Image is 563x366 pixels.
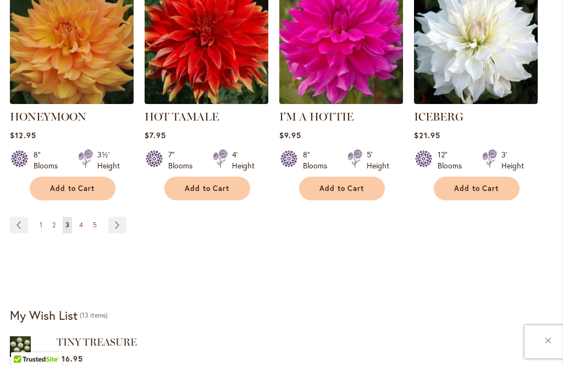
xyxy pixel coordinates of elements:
[279,110,354,123] a: I'M A HOTTIE
[145,96,268,106] a: Hot Tamale
[414,130,440,140] span: $21.95
[164,177,250,200] button: Add to Cart
[10,96,134,106] a: Honeymoon
[57,336,137,348] a: TINY TREASURE
[279,96,403,106] a: I'm A Hottie
[97,149,120,171] div: 3½' Height
[501,149,524,171] div: 3' Height
[79,221,83,229] span: 4
[30,177,115,200] button: Add to Cart
[232,149,255,171] div: 4' Height
[52,221,56,229] span: 2
[168,149,200,171] div: 7" Blooms
[37,217,45,233] a: 1
[40,221,42,229] span: 1
[49,217,58,233] a: 2
[145,130,166,140] span: $7.95
[454,184,499,193] span: Add to Cart
[434,177,520,200] button: Add to Cart
[65,221,69,229] span: 3
[80,311,108,319] span: 13 items
[367,149,389,171] div: 5' Height
[90,217,100,233] a: 5
[34,149,65,171] div: 8" Blooms
[10,307,78,323] strong: My Wish List
[319,184,365,193] span: Add to Cart
[76,217,86,233] a: 4
[93,221,97,229] span: 5
[10,130,36,140] span: $12.95
[303,149,334,171] div: 8" Blooms
[10,110,86,123] a: HONEYMOON
[414,96,538,106] a: ICEBERG
[299,177,385,200] button: Add to Cart
[57,353,83,364] span: $16.95
[8,327,39,358] iframe: Launch Accessibility Center
[145,110,219,123] a: HOT TAMALE
[438,149,469,171] div: 12" Blooms
[50,184,95,193] span: Add to Cart
[279,130,301,140] span: $9.95
[414,110,463,123] a: ICEBERG
[185,184,230,193] span: Add to Cart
